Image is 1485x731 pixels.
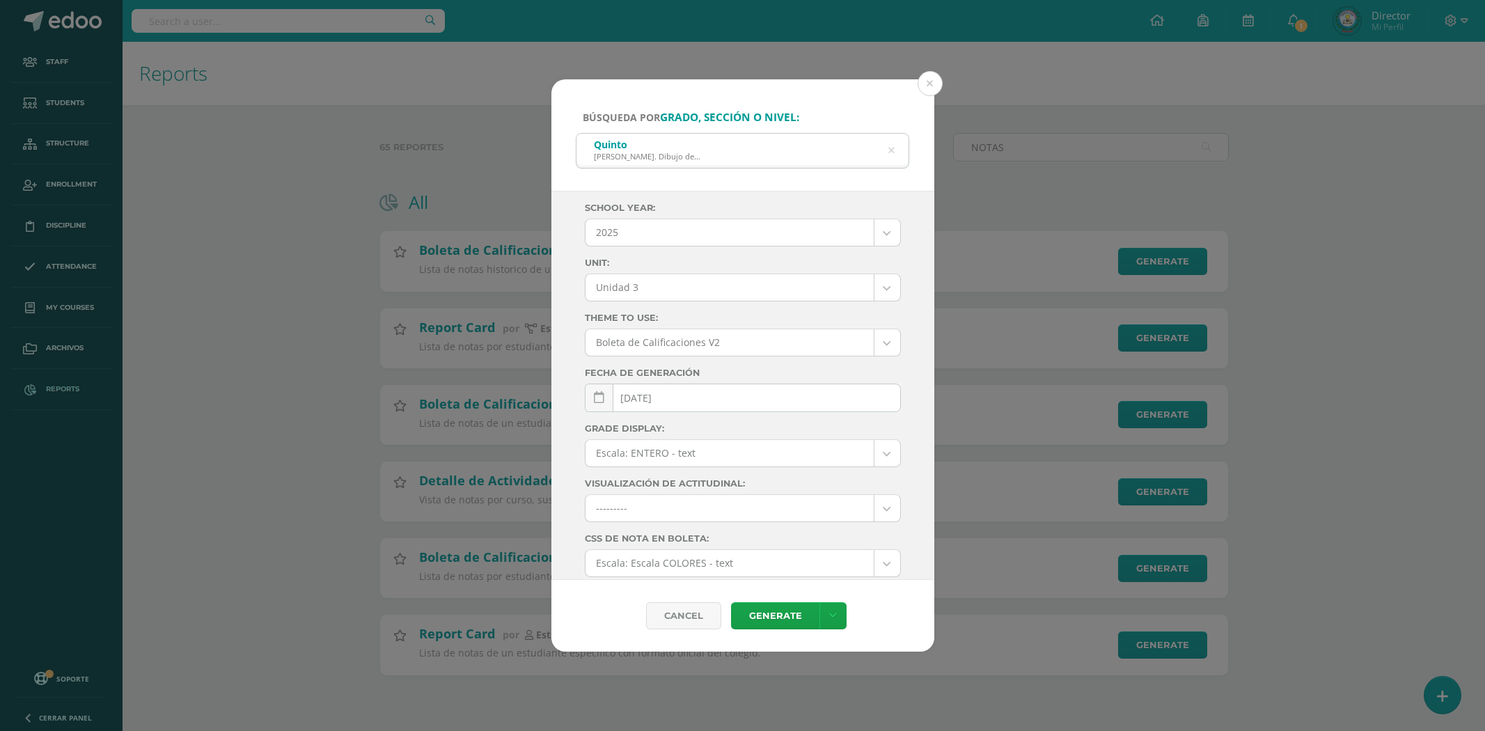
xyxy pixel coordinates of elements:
[586,219,900,246] a: 2025
[585,368,901,378] label: Fecha de generación
[596,440,863,466] span: Escala: ENTERO - text
[596,329,863,356] span: Boleta de Calificaciones V2
[586,495,900,521] a: ---------
[918,71,943,96] button: Close (Esc)
[586,384,900,411] input: Fecha de generación
[731,602,819,629] a: Generate
[576,134,909,168] input: ej. Primero primaria, etc.
[585,533,901,544] label: CSS de nota en boleta:
[596,274,863,301] span: Unidad 3
[585,423,901,434] label: Grade display:
[586,329,900,356] a: Boleta de Calificaciones V2
[594,151,702,162] div: [PERSON_NAME]. Dibujo de Construcción [DATE]
[585,313,901,323] label: Theme to use:
[596,219,863,246] span: 2025
[583,111,799,124] span: Búsqueda por
[585,478,901,489] label: Visualización de actitudinal:
[646,602,721,629] div: Cancel
[594,138,702,151] div: Quinto
[586,274,900,301] a: Unidad 3
[596,550,863,576] span: Escala: Escala COLORES - text
[596,495,863,521] span: ---------
[585,258,901,268] label: Unit:
[660,110,799,125] strong: grado, sección o nivel:
[585,203,901,213] label: School year:
[586,440,900,466] a: Escala: ENTERO - text
[586,550,900,576] a: Escala: Escala COLORES - text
